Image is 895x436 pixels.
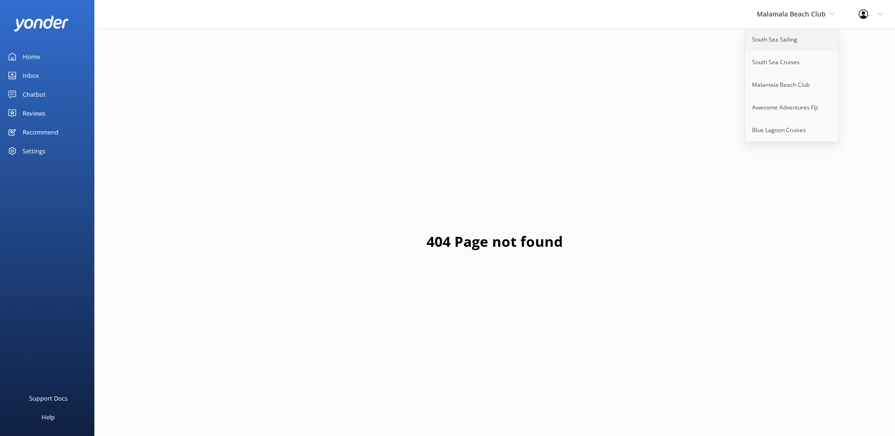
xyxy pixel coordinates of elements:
div: Settings [23,142,45,160]
div: Chatbot [23,85,46,104]
div: Home [23,47,40,66]
a: Awesome Adventures Fiji [745,96,839,119]
h1: 404 Page not found [427,230,563,253]
div: Support Docs [29,389,67,408]
div: Inbox [23,66,39,85]
span: Malamala Beach Club [757,9,826,18]
div: Reviews [23,104,45,123]
a: Malamala Beach Club [745,74,839,96]
div: Recommend [23,123,59,142]
div: Help [42,408,55,427]
a: South Sea Cruises [745,51,839,74]
img: yonder-white-logo.png [14,16,68,31]
a: South Sea Sailing [745,28,839,51]
a: Blue Lagoon Cruises [745,119,839,142]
